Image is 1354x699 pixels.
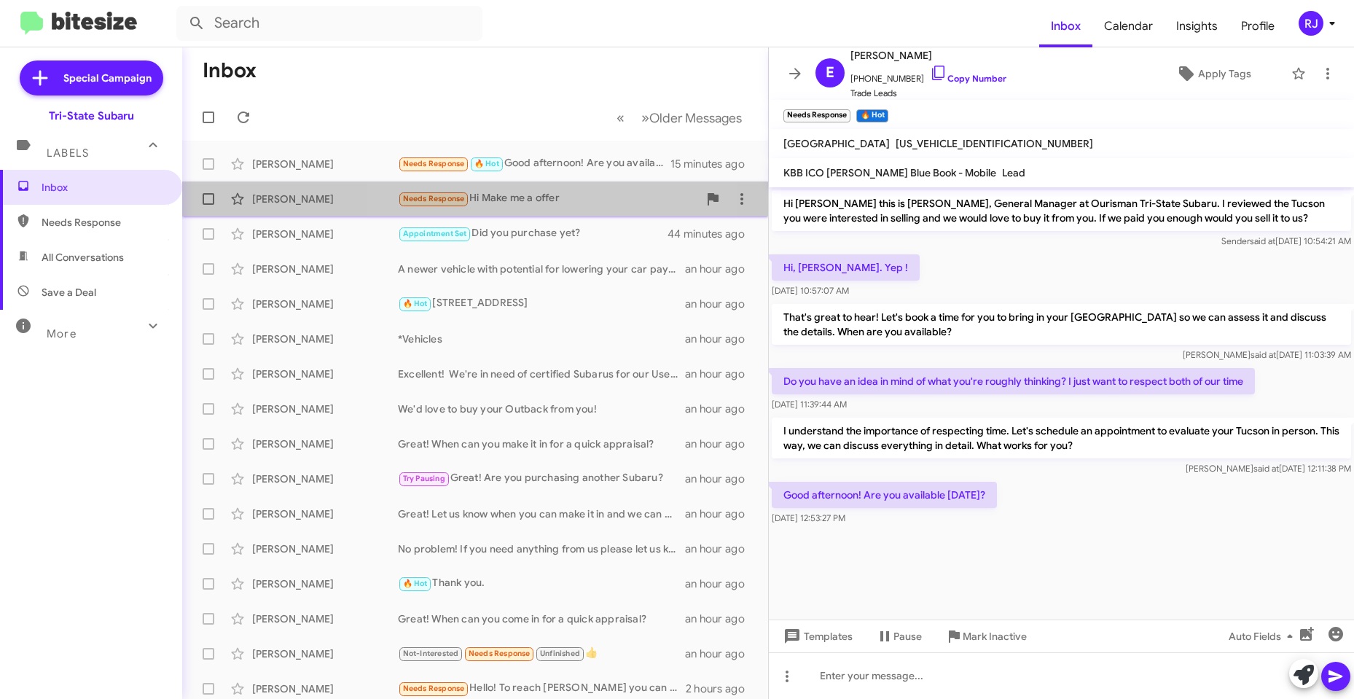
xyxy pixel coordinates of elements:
span: Labels [47,147,89,160]
div: an hour ago [685,577,756,591]
div: [PERSON_NAME] [252,612,398,626]
div: A newer vehicle with potential for lowering your car payment and also have a decent amount of equ... [398,262,685,276]
div: Great! Let us know when you can make it in and we can make something happen! [398,507,685,521]
div: Thank you. [398,575,685,592]
h1: Inbox [203,59,257,82]
div: [PERSON_NAME] [252,647,398,661]
button: Auto Fields [1217,623,1310,649]
div: 15 minutes ago [670,157,756,171]
input: Search [176,6,482,41]
div: Tri-State Subaru [49,109,134,123]
div: an hour ago [685,612,756,626]
div: [PERSON_NAME] [252,437,398,451]
span: [PERSON_NAME] [850,47,1006,64]
div: an hour ago [685,332,756,346]
div: [PERSON_NAME] [252,192,398,206]
span: Appointment Set [403,229,467,238]
div: an hour ago [685,262,756,276]
div: No problem! If you need anything from us please let us know! [398,542,685,556]
span: KBB ICO [PERSON_NAME] Blue Book - Mobile [783,166,996,179]
div: [PERSON_NAME] [252,227,398,241]
div: [PERSON_NAME] [252,682,398,696]
button: Templates [769,623,864,649]
button: RJ [1286,11,1338,36]
nav: Page navigation example [608,103,751,133]
span: Lead [1002,166,1025,179]
div: [PERSON_NAME] [252,332,398,346]
p: Hi, [PERSON_NAME]. Yep ! [772,254,920,281]
div: RJ [1299,11,1323,36]
button: Apply Tags [1142,60,1284,87]
div: [PERSON_NAME] [252,542,398,556]
span: Special Campaign [63,71,152,85]
span: said at [1253,463,1279,474]
span: said at [1251,349,1276,360]
div: Great! When can you come in for a quick appraisal? [398,612,685,626]
span: [DATE] 10:57:07 AM [772,285,849,296]
div: an hour ago [685,647,756,661]
span: E [826,61,834,85]
span: Needs Response [403,159,465,168]
div: [STREET_ADDRESS] [398,295,685,312]
span: Needs Response [42,215,165,230]
div: Great! Are you purchasing another Subaru? [398,470,685,487]
span: Apply Tags [1198,60,1251,87]
span: Try Pausing [403,474,445,483]
span: Needs Response [403,194,465,203]
button: Next [633,103,751,133]
span: 🔥 Hot [403,579,428,588]
span: Sender [DATE] 10:54:21 AM [1221,235,1351,246]
div: 44 minutes ago [669,227,756,241]
span: [DATE] 11:39:44 AM [772,399,847,410]
span: Trade Leads [850,86,1006,101]
div: [PERSON_NAME] [252,262,398,276]
div: Good afternoon! Are you available [DATE]? [398,155,670,172]
div: Great! When can you make it in for a quick appraisal? [398,437,685,451]
div: an hour ago [685,542,756,556]
button: Previous [608,103,633,133]
div: Did you purchase yet? [398,225,669,242]
div: an hour ago [685,367,756,381]
span: [DATE] 12:53:27 PM [772,512,845,523]
div: [PERSON_NAME] [252,367,398,381]
span: Mark Inactive [963,623,1027,649]
span: Older Messages [649,110,742,126]
span: [PERSON_NAME] [DATE] 11:03:39 AM [1183,349,1351,360]
a: Profile [1229,5,1286,47]
span: Needs Response [469,649,531,658]
p: Good afternoon! Are you available [DATE]? [772,482,997,508]
p: That's great to hear! Let's book a time for you to bring in your [GEOGRAPHIC_DATA] so we can asse... [772,304,1351,345]
div: [PERSON_NAME] [252,507,398,521]
a: Copy Number [930,73,1006,84]
div: [PERSON_NAME] [252,157,398,171]
span: Unfinished [540,649,580,658]
a: Insights [1165,5,1229,47]
div: *Vehicles [398,332,685,346]
p: Hi [PERSON_NAME] this is [PERSON_NAME], General Manager at Ourisman Tri-State Subaru. I reviewed ... [772,190,1351,231]
div: Hi Make me a offer [398,190,698,207]
div: an hour ago [685,402,756,416]
div: [PERSON_NAME] [252,402,398,416]
div: an hour ago [685,297,756,311]
div: Excellent! We're in need of certified Subarus for our Used Car inventory, and would love to make ... [398,367,685,381]
span: Needs Response [403,684,465,693]
span: Inbox [42,180,165,195]
span: » [641,109,649,127]
div: We'd love to buy your Outback from you! [398,402,685,416]
span: [PHONE_NUMBER] [850,64,1006,86]
a: Inbox [1039,5,1092,47]
p: I understand the importance of respecting time. Let's schedule an appointment to evaluate your Tu... [772,418,1351,458]
div: an hour ago [685,507,756,521]
div: [PERSON_NAME] [252,472,398,486]
span: [US_VEHICLE_IDENTIFICATION_NUMBER] [896,137,1093,150]
div: Hello! To reach [PERSON_NAME] you can contact [PHONE_NUMBER] [398,680,686,697]
span: Not-Interested [403,649,459,658]
span: Save a Deal [42,285,96,300]
span: « [617,109,625,127]
div: [PERSON_NAME] [252,577,398,591]
span: Calendar [1092,5,1165,47]
span: Auto Fields [1229,623,1299,649]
